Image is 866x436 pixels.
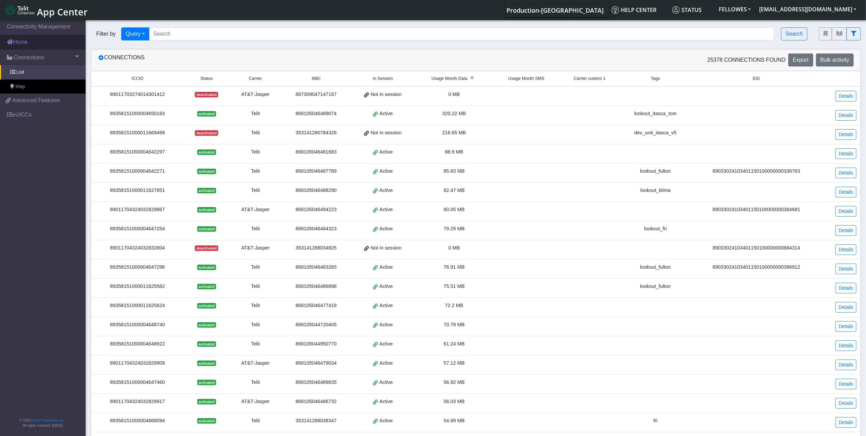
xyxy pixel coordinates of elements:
[95,379,180,386] div: 89358151000004647460
[234,110,278,118] div: Telit
[234,398,278,405] div: AT&T-Jasper
[624,264,687,271] div: lookout_fulton
[371,91,401,98] span: Not in session
[234,283,278,290] div: Telit
[624,283,687,290] div: lookout_fulton
[445,303,463,308] span: 72.2 MB
[448,245,460,251] span: 0 MB
[234,129,278,137] div: Telit
[715,3,755,15] button: FELLOWES
[836,244,856,255] a: Details
[31,419,65,422] a: Telit IoT Solutions, Inc.
[195,130,218,136] span: deactivated
[249,75,262,82] span: Carrier
[379,225,393,233] span: Active
[95,244,180,252] div: 89011704324032832804
[379,187,393,194] span: Active
[379,379,393,386] span: Active
[195,245,218,251] span: deactivated
[836,148,856,159] a: Details
[195,92,218,97] span: deactivated
[443,418,465,423] span: 54.99 MB
[197,169,216,174] span: activated
[234,417,278,425] div: Telit
[197,265,216,270] span: activated
[624,110,687,118] div: lookout_itasca_tom
[836,206,856,217] a: Details
[612,6,656,14] span: Help center
[379,417,393,425] span: Active
[234,206,278,214] div: AT&T-Jasper
[669,3,715,17] a: Status
[197,361,216,366] span: activated
[788,53,813,66] button: Export
[197,226,216,232] span: activated
[836,187,856,197] a: Details
[443,226,465,231] span: 79.29 MB
[234,168,278,175] div: Telit
[91,30,121,38] span: Filter by
[197,380,216,385] span: activated
[574,75,606,82] span: Carrier custom 1
[609,3,669,17] a: Help center
[197,303,216,308] span: activated
[286,187,347,194] div: 868105046488290
[197,188,216,193] span: activated
[93,53,476,66] div: Connections
[286,264,347,271] div: 868105046483283
[131,75,143,82] span: ICCID
[781,27,807,40] button: Search
[286,321,347,329] div: 868105044720405
[624,168,687,175] div: lookout_fulton
[624,417,687,425] div: fri
[197,149,216,155] span: activated
[95,302,180,310] div: 89358151000011625624
[234,148,278,156] div: Telit
[695,168,818,175] div: 89033024103401150100000000336763
[443,283,465,289] span: 75.51 MB
[624,129,687,137] div: dev_unit_itasca_v5
[286,283,347,290] div: 868105046486898
[95,340,180,348] div: 89358151000004648922
[836,398,856,409] a: Details
[445,149,463,155] span: 88.9 MB
[651,75,660,82] span: Tags
[234,340,278,348] div: Telit
[793,57,808,63] span: Export
[95,206,180,214] div: 89011704324032829867
[443,207,465,212] span: 80.05 MB
[234,187,278,194] div: Telit
[836,283,856,293] a: Details
[379,321,393,329] span: Active
[95,91,180,98] div: 89011703274014301412
[95,360,180,367] div: 89011704324032829909
[836,379,856,389] a: Details
[506,6,604,14] span: Production-[GEOGRAPHIC_DATA]
[379,302,393,310] span: Active
[836,110,856,121] a: Details
[95,398,180,405] div: 89011704324032829917
[508,75,544,82] span: Usage Month SMS
[234,225,278,233] div: Telit
[819,27,861,40] div: fitlers menu
[672,6,702,14] span: Status
[197,207,216,213] span: activated
[286,206,347,214] div: 868105046494223
[286,148,347,156] div: 868105046481683
[379,264,393,271] span: Active
[197,284,216,289] span: activated
[15,83,25,90] span: Map
[379,283,393,290] span: Active
[197,341,216,347] span: activated
[286,91,347,98] div: 867309047147167
[234,244,278,252] div: AT&T-Jasper
[286,244,347,252] div: 353141288034825
[286,398,347,405] div: 868105046486732
[95,225,180,233] div: 89358151000004647254
[695,244,818,252] div: 89033024103401150100000000684314
[234,91,278,98] div: AT&T-Jasper
[197,399,216,404] span: activated
[286,417,347,425] div: 353141288038347
[14,53,44,62] span: Connections
[286,360,347,367] div: 868105046479034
